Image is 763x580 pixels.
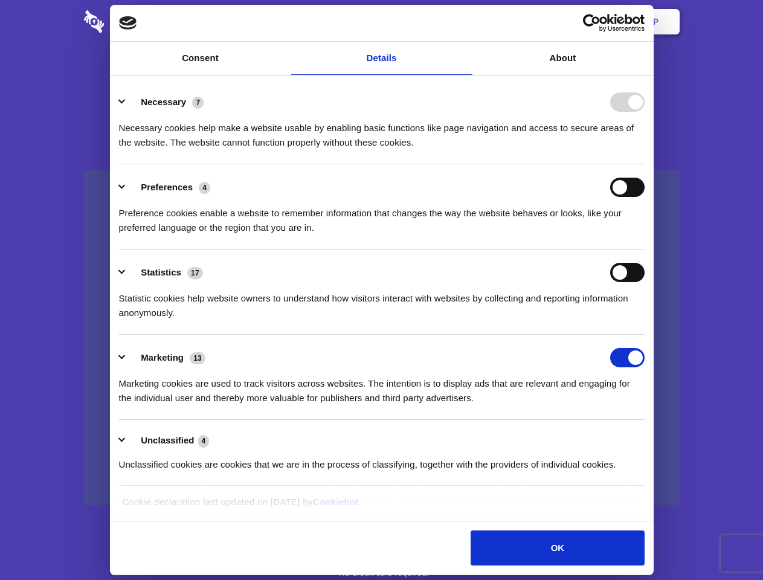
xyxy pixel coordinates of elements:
label: Preferences [141,182,193,192]
div: Marketing cookies are used to track visitors across websites. The intention is to display ads tha... [119,367,645,405]
iframe: Drift Widget Chat Controller [703,520,749,565]
button: Necessary (7) [119,92,211,112]
button: Preferences (4) [119,178,218,197]
span: 4 [198,435,210,447]
a: Details [291,42,472,75]
button: Unclassified (4) [119,433,217,448]
button: Statistics (17) [119,263,211,282]
a: Login [548,3,600,40]
button: OK [471,530,644,565]
div: Preference cookies enable a website to remember information that changes the way the website beha... [119,197,645,235]
div: Statistic cookies help website owners to understand how visitors interact with websites by collec... [119,282,645,320]
label: Marketing [141,352,184,362]
h4: Auto-redaction of sensitive data, encrypted data sharing and self-destructing private chats. Shar... [84,110,680,150]
a: Cookiebot [313,497,359,507]
div: Unclassified cookies are cookies that we are in the process of classifying, together with the pro... [119,448,645,472]
span: 7 [192,97,204,109]
a: Wistia video thumbnail [84,170,680,506]
label: Necessary [141,97,186,107]
div: Cookie declaration last updated on [DATE] by [113,495,650,518]
img: logo [119,16,137,30]
div: Necessary cookies help make a website usable by enabling basic functions like page navigation and... [119,112,645,150]
a: Contact [490,3,546,40]
label: Statistics [141,267,181,277]
img: logo-wordmark-white-trans-d4663122ce5f474addd5e946df7df03e33cb6a1c49d2221995e7729f52c070b2.svg [84,10,187,33]
span: 13 [190,352,205,364]
a: Usercentrics Cookiebot - opens in a new window [539,14,645,32]
button: Marketing (13) [119,348,213,367]
a: Pricing [355,3,407,40]
h1: Eliminate Slack Data Loss. [84,54,680,98]
span: 4 [199,182,210,194]
a: Consent [110,42,291,75]
a: About [472,42,654,75]
span: 17 [187,267,203,279]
